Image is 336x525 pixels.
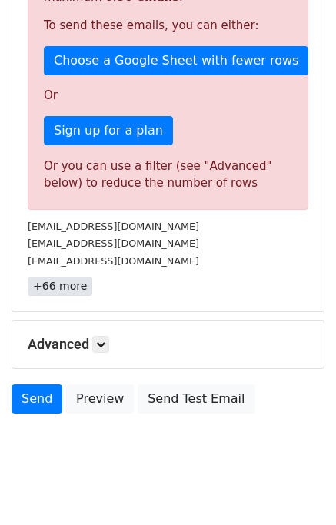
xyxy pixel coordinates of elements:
[44,46,308,75] a: Choose a Google Sheet with fewer rows
[138,384,254,414] a: Send Test Email
[44,88,292,104] p: Or
[259,451,336,525] iframe: Chat Widget
[44,158,292,192] div: Or you can use a filter (see "Advanced" below) to reduce the number of rows
[28,255,199,267] small: [EMAIL_ADDRESS][DOMAIN_NAME]
[66,384,134,414] a: Preview
[44,116,173,145] a: Sign up for a plan
[28,336,308,353] h5: Advanced
[28,221,199,232] small: [EMAIL_ADDRESS][DOMAIN_NAME]
[28,277,92,296] a: +66 more
[12,384,62,414] a: Send
[28,238,199,249] small: [EMAIL_ADDRESS][DOMAIN_NAME]
[44,18,292,34] p: To send these emails, you can either:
